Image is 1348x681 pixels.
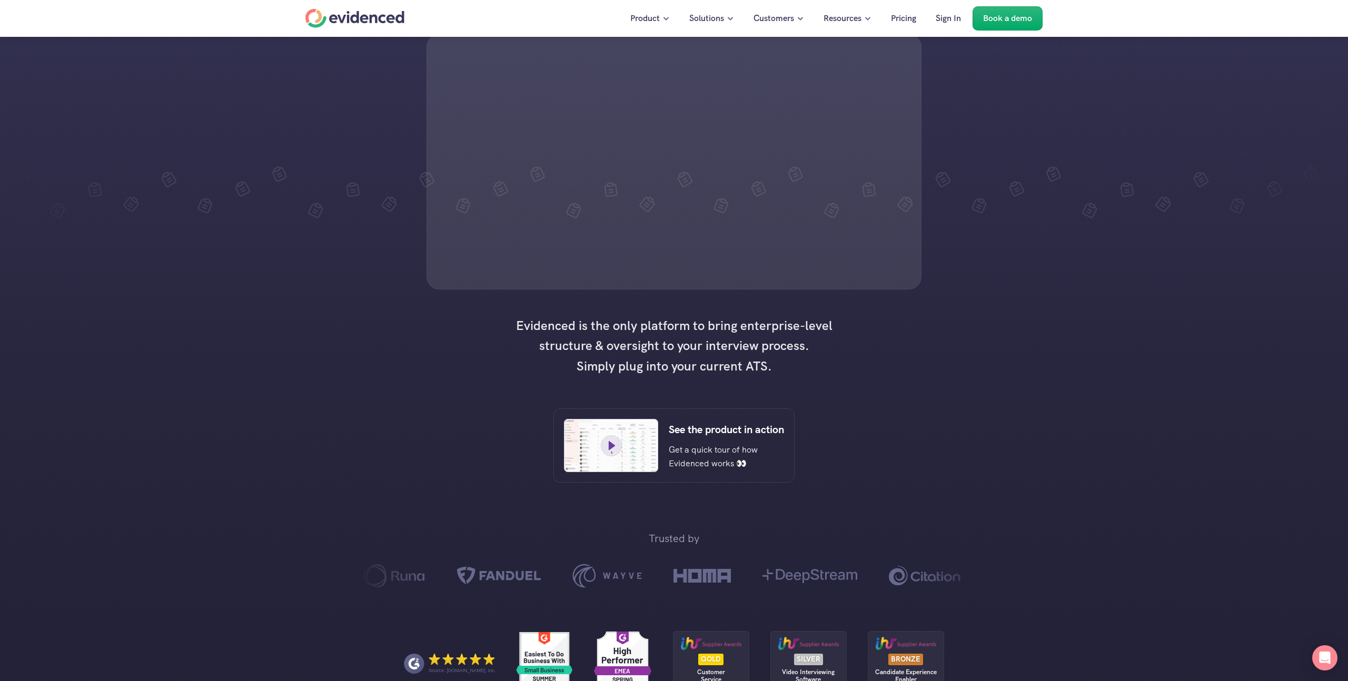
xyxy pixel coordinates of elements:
[1312,645,1337,670] div: Open Intercom Messenger
[936,12,961,25] p: Sign In
[883,6,924,31] a: Pricing
[928,6,969,31] a: Sign In
[649,530,699,547] p: Trusted by
[701,655,721,663] p: GOLD
[429,667,495,674] p: Source: [DOMAIN_NAME], Inc.
[674,668,748,676] p: Customer
[797,655,820,663] p: SILVER
[669,421,784,438] p: See the product in action
[305,9,404,28] a: Home
[630,12,660,25] p: Product
[669,443,768,470] p: Get a quick tour of how Evidenced works 👀
[891,12,916,25] p: Pricing
[824,12,861,25] p: Resources
[553,408,795,483] a: See the product in actionGet a quick tour of how Evidenced works 👀
[754,12,794,25] p: Customers
[511,316,837,376] h4: Evidenced is the only platform to bring enterprise-level structure & oversight to your interview ...
[689,12,724,25] p: Solutions
[983,12,1032,25] p: Book a demo
[891,655,920,663] p: BRONZE
[973,6,1043,31] a: Book a demo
